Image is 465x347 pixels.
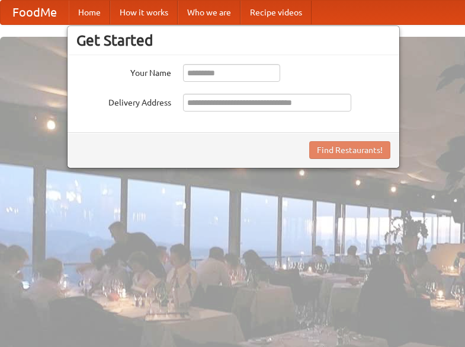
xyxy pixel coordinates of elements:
[240,1,312,24] a: Recipe videos
[76,31,390,49] h3: Get Started
[76,64,171,79] label: Your Name
[309,141,390,159] button: Find Restaurants!
[110,1,178,24] a: How it works
[69,1,110,24] a: Home
[76,94,171,109] label: Delivery Address
[178,1,240,24] a: Who we are
[1,1,69,24] a: FoodMe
